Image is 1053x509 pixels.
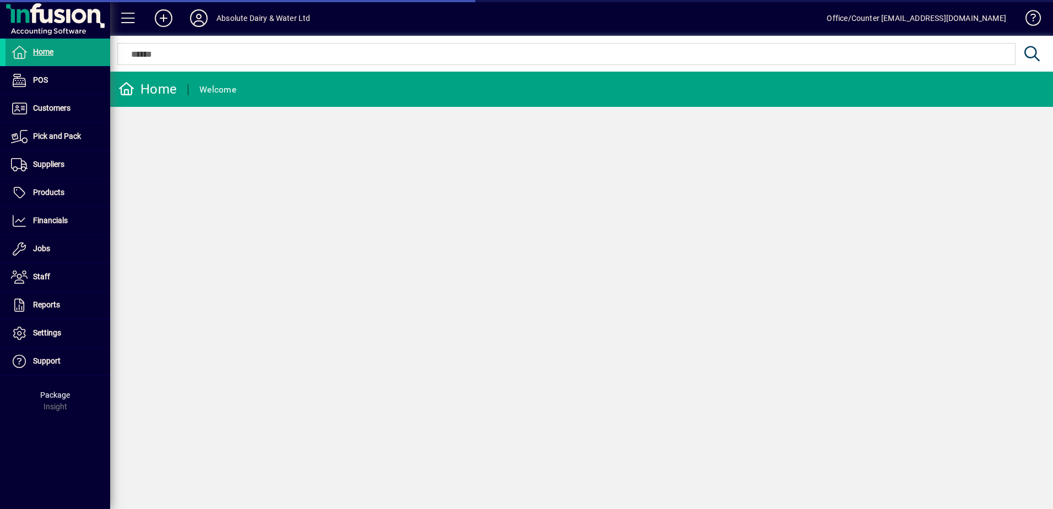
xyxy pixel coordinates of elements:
[827,9,1006,27] div: Office/Counter [EMAIL_ADDRESS][DOMAIN_NAME]
[6,207,110,235] a: Financials
[146,8,181,28] button: Add
[181,8,216,28] button: Profile
[33,244,50,253] span: Jobs
[33,47,53,56] span: Home
[33,160,64,169] span: Suppliers
[33,216,68,225] span: Financials
[6,123,110,150] a: Pick and Pack
[6,291,110,319] a: Reports
[33,328,61,337] span: Settings
[6,235,110,263] a: Jobs
[33,104,70,112] span: Customers
[33,356,61,365] span: Support
[33,300,60,309] span: Reports
[6,263,110,291] a: Staff
[33,75,48,84] span: POS
[216,9,311,27] div: Absolute Dairy & Water Ltd
[6,179,110,207] a: Products
[33,188,64,197] span: Products
[6,348,110,375] a: Support
[33,132,81,140] span: Pick and Pack
[118,80,177,98] div: Home
[6,320,110,347] a: Settings
[199,81,236,99] div: Welcome
[6,151,110,178] a: Suppliers
[1017,2,1039,38] a: Knowledge Base
[6,67,110,94] a: POS
[40,391,70,399] span: Package
[6,95,110,122] a: Customers
[33,272,50,281] span: Staff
